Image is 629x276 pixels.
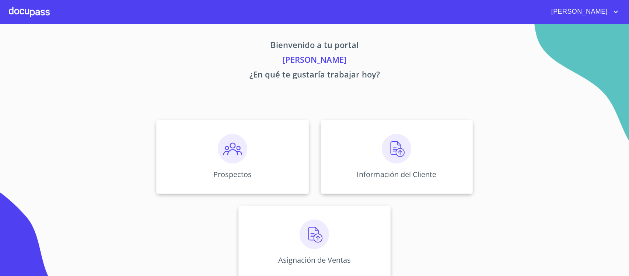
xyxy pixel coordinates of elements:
[88,54,542,68] p: [PERSON_NAME]
[300,220,329,249] img: carga.png
[278,255,351,265] p: Asignación de Ventas
[88,68,542,83] p: ¿En qué te gustaría trabajar hoy?
[213,169,252,179] p: Prospectos
[546,6,611,18] span: [PERSON_NAME]
[382,134,411,163] img: carga.png
[218,134,247,163] img: prospectos.png
[357,169,436,179] p: Información del Cliente
[88,39,542,54] p: Bienvenido a tu portal
[546,6,620,18] button: account of current user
